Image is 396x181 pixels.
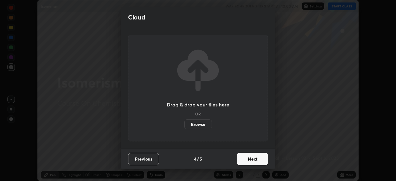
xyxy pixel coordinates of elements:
[237,153,268,165] button: Next
[200,156,202,162] h4: 5
[195,112,201,116] h5: OR
[167,102,229,107] h3: Drag & drop your files here
[194,156,196,162] h4: 4
[128,13,145,21] h2: Cloud
[128,153,159,165] button: Previous
[197,156,199,162] h4: /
